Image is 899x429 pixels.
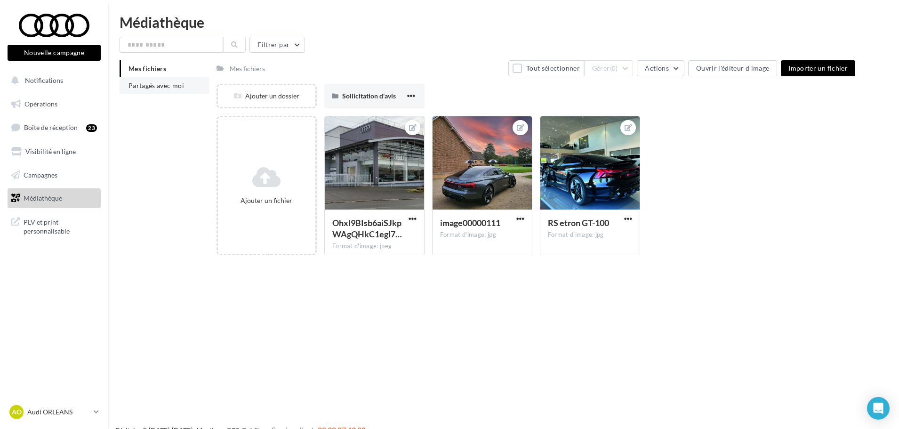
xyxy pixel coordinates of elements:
[6,117,103,138] a: Boîte de réception23
[342,92,396,100] span: Sollicitation d'avis
[222,196,312,205] div: Ajouter un fichier
[645,64,668,72] span: Actions
[6,94,103,114] a: Opérations
[24,216,97,236] span: PLV et print personnalisable
[6,188,103,208] a: Médiathèque
[548,218,609,228] span: RS etron GT-100
[24,100,57,108] span: Opérations
[25,147,76,155] span: Visibilité en ligne
[24,170,57,178] span: Campagnes
[120,15,888,29] div: Médiathèque
[610,65,618,72] span: (0)
[788,64,848,72] span: Importer un fichier
[230,64,265,73] div: Mes fichiers
[440,231,524,239] div: Format d'image: jpg
[86,124,97,132] div: 23
[24,194,62,202] span: Médiathèque
[548,231,632,239] div: Format d'image: jpg
[332,218,402,239] span: Ohxl9BIsb6aiSJkpWAgQHkC1egl7tBTyIcWAhfQ4W-tuMpPmyeWaSHQWbkXuRfDESioCXo9A4r47TFJObg=s0
[637,60,684,76] button: Actions
[6,71,99,90] button: Notifications
[332,242,417,251] div: Format d'image: jpeg
[8,45,101,61] button: Nouvelle campagne
[128,81,184,89] span: Partagés avec moi
[8,403,101,421] a: AO Audi ORLEANS
[6,165,103,185] a: Campagnes
[27,407,90,417] p: Audi ORLEANS
[867,397,890,420] div: Open Intercom Messenger
[128,65,166,73] span: Mes fichiers
[12,407,22,417] span: AO
[6,142,103,162] a: Visibilité en ligne
[24,123,78,131] span: Boîte de réception
[781,60,855,76] button: Importer un fichier
[6,212,103,240] a: PLV et print personnalisable
[218,91,315,101] div: Ajouter un dossier
[440,218,500,228] span: image00000111
[249,37,305,53] button: Filtrer par
[25,76,63,84] span: Notifications
[508,60,584,76] button: Tout sélectionner
[688,60,777,76] button: Ouvrir l'éditeur d'image
[584,60,634,76] button: Gérer(0)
